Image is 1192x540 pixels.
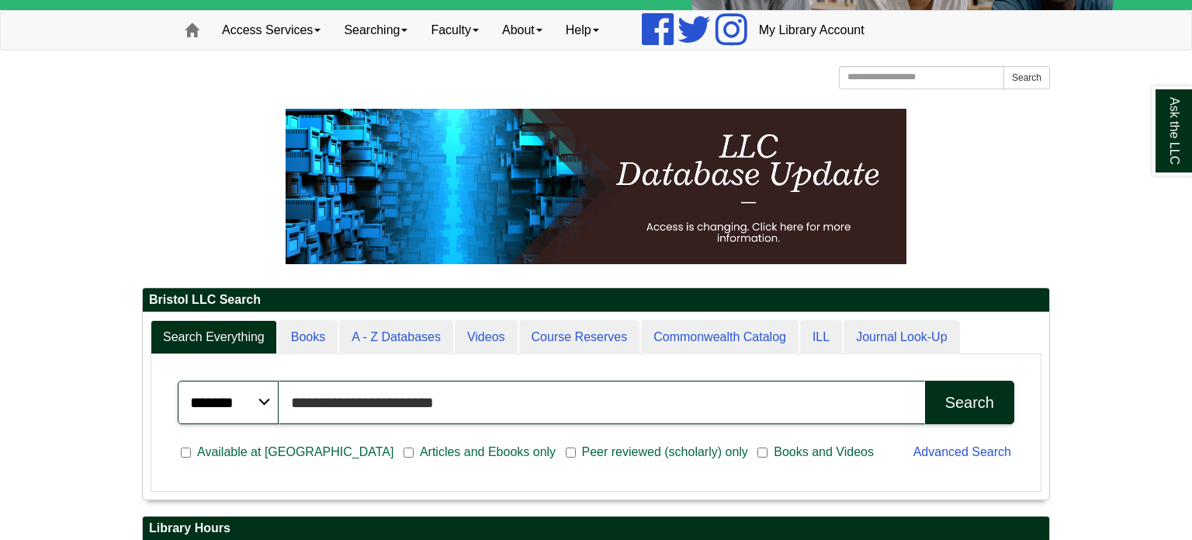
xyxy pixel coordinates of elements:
[151,320,277,355] a: Search Everything
[404,446,414,460] input: Articles and Ebooks only
[576,443,754,462] span: Peer reviewed (scholarly) only
[455,320,518,355] a: Videos
[286,109,906,264] img: HTML tutorial
[210,11,332,50] a: Access Services
[913,445,1011,458] a: Advanced Search
[844,320,959,355] a: Journal Look-Up
[566,446,576,460] input: Peer reviewed (scholarly) only
[143,288,1049,312] h2: Bristol LLC Search
[757,446,768,460] input: Books and Videos
[1003,66,1050,89] button: Search
[768,443,880,462] span: Books and Videos
[519,320,640,355] a: Course Reserves
[181,446,191,460] input: Available at [GEOGRAPHIC_DATA]
[279,320,338,355] a: Books
[747,11,876,50] a: My Library Account
[419,11,490,50] a: Faculty
[800,320,842,355] a: ILL
[332,11,419,50] a: Searching
[339,320,453,355] a: A - Z Databases
[641,320,799,355] a: Commonwealth Catalog
[925,381,1014,424] button: Search
[191,443,400,462] span: Available at [GEOGRAPHIC_DATA]
[490,11,554,50] a: About
[554,11,611,50] a: Help
[945,394,994,412] div: Search
[414,443,562,462] span: Articles and Ebooks only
